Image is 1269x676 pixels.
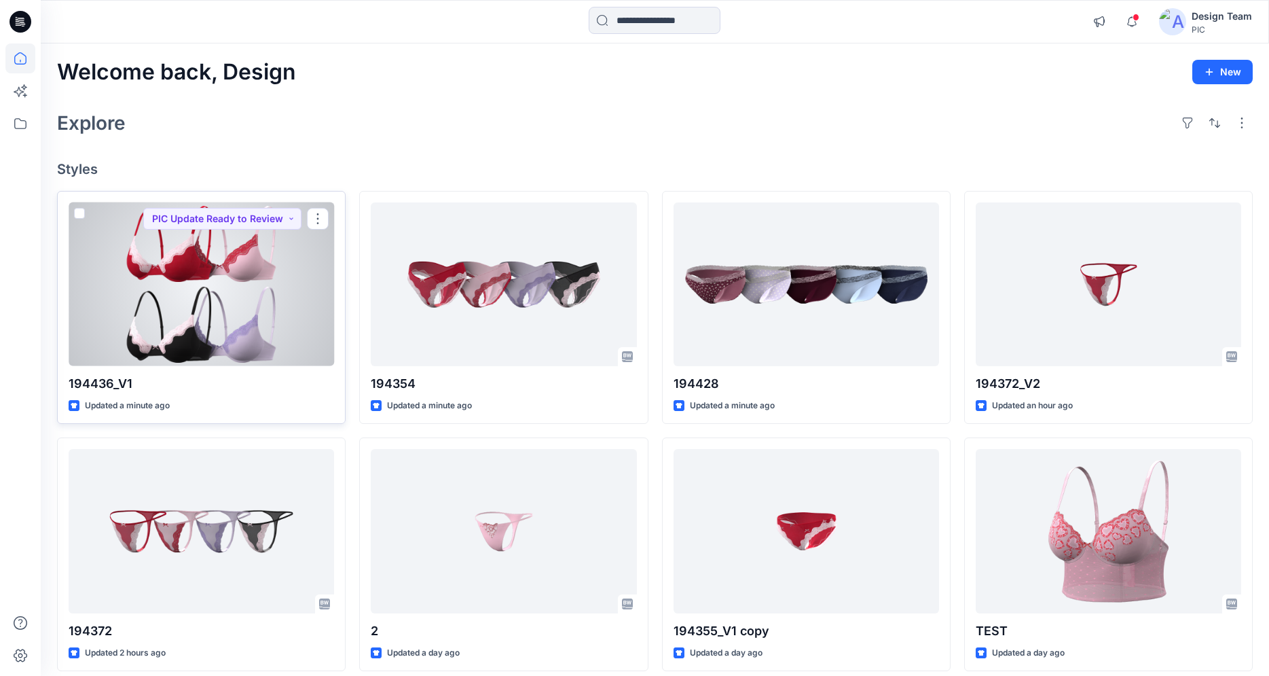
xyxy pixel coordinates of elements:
a: 194372_V2 [976,202,1241,366]
h2: Explore [57,112,126,134]
a: 2 [371,449,636,613]
a: 194372 [69,449,334,613]
h2: Welcome back, Design [57,60,296,85]
p: Updated 2 hours ago [85,646,166,660]
a: 194436_V1 [69,202,334,366]
p: Updated a minute ago [387,399,472,413]
p: 194436_V1 [69,374,334,393]
p: 194355_V1 copy [674,622,939,641]
a: TEST [976,449,1241,613]
p: 194372_V2 [976,374,1241,393]
p: 2 [371,622,636,641]
p: Updated a minute ago [85,399,170,413]
p: Updated an hour ago [992,399,1073,413]
a: 194428 [674,202,939,366]
a: 194355_V1 copy [674,449,939,613]
p: 194372 [69,622,334,641]
p: 194428 [674,374,939,393]
p: 194354 [371,374,636,393]
div: Design Team [1192,8,1252,24]
a: 194354 [371,202,636,366]
p: Updated a day ago [690,646,762,660]
div: PIC [1192,24,1252,35]
p: Updated a day ago [387,646,460,660]
button: New [1192,60,1253,84]
p: TEST [976,622,1241,641]
p: Updated a minute ago [690,399,775,413]
h4: Styles [57,161,1253,177]
img: avatar [1159,8,1186,35]
p: Updated a day ago [992,646,1065,660]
